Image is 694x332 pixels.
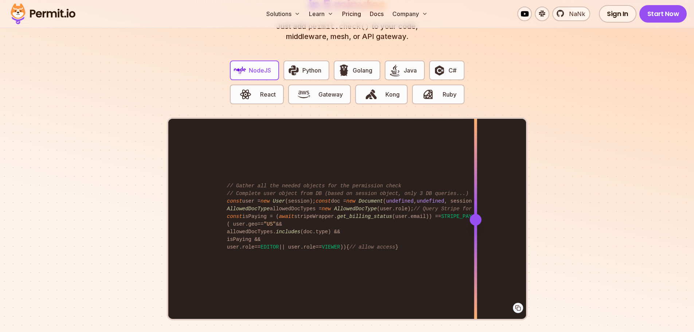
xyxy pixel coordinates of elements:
[639,5,687,23] a: Start Now
[276,229,300,235] span: includes
[318,90,343,99] span: Gateway
[413,206,579,212] span: // Query Stripe for live data (hope it's not too slow)
[287,64,300,77] img: Python
[303,244,316,250] span: role
[338,64,350,77] img: Golang
[353,66,372,75] span: Golang
[306,7,336,21] button: Learn
[358,198,383,204] span: Document
[248,221,258,227] span: geo
[395,206,408,212] span: role
[334,206,377,212] span: AllowedDocType
[249,66,271,75] span: NodeJS
[365,88,377,101] img: Kong
[264,221,276,227] span: "US"
[411,214,426,219] span: email
[7,1,79,26] img: Permit logo
[273,198,285,204] span: User
[260,198,270,204] span: new
[385,90,400,99] span: Kong
[565,9,585,18] span: NaNk
[433,64,446,77] img: C#
[443,90,456,99] span: Ruby
[322,206,331,212] span: new
[441,214,481,219] span: STRIPE_PAYING
[389,64,401,77] img: Java
[298,88,310,101] img: Gateway
[260,90,276,99] span: React
[227,214,242,219] span: const
[260,244,279,250] span: EDITOR
[386,198,414,204] span: undefined
[222,176,472,257] code: user = (session); doc = ( , , session. ); allowedDocTypes = (user. ); isPaying = ( stripeWrapper....
[417,198,444,204] span: undefined
[227,183,401,189] span: // Gather all the needed objects for the permission check
[349,244,395,250] span: // allow access
[404,66,417,75] span: Java
[315,229,328,235] span: type
[242,244,255,250] span: role
[234,64,246,77] img: NodeJS
[322,244,340,250] span: VIEWER
[302,66,321,75] span: Python
[422,88,434,101] img: Ruby
[227,206,270,212] span: AllowedDocType
[448,66,456,75] span: C#
[263,7,303,21] button: Solutions
[339,7,364,21] a: Pricing
[337,214,392,219] span: get_billing_status
[315,198,331,204] span: const
[279,214,294,219] span: await
[268,21,426,42] p: Just add to your code, middleware, mesh, or API gateway.
[346,198,356,204] span: new
[227,198,242,204] span: const
[239,88,252,101] img: React
[552,7,590,21] a: NaNk
[389,7,431,21] button: Company
[367,7,387,21] a: Docs
[599,5,636,23] a: Sign In
[227,191,469,196] span: // Complete user object from DB (based on session object, only 3 DB queries...)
